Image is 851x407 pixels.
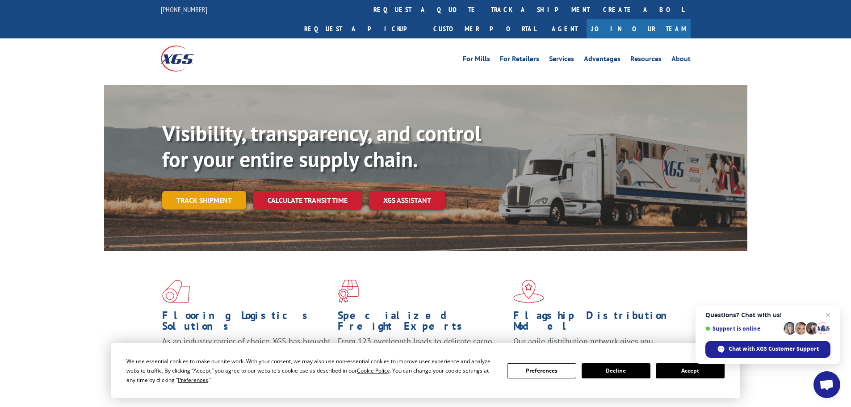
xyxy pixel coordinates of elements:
a: Open chat [813,371,840,398]
p: From 123 overlength loads to delicate cargo, our experienced staff knows the best way to move you... [338,336,507,376]
a: Track shipment [162,191,246,210]
h1: Flooring Logistics Solutions [162,310,331,336]
span: Chat with XGS Customer Support [705,341,830,358]
a: For Mills [463,55,490,65]
img: xgs-icon-focused-on-flooring-red [338,280,359,303]
a: About [671,55,691,65]
span: Support is online [705,325,780,332]
span: Cookie Policy [357,367,390,374]
div: Cookie Consent Prompt [111,343,740,398]
button: Accept [656,363,725,378]
span: Preferences [178,376,208,384]
a: Agent [543,19,587,38]
span: Chat with XGS Customer Support [729,345,819,353]
a: Resources [630,55,662,65]
h1: Flagship Distribution Model [513,310,682,336]
a: XGS ASSISTANT [369,191,445,210]
img: xgs-icon-flagship-distribution-model-red [513,280,544,303]
span: Our agile distribution network gives you nationwide inventory management on demand. [513,336,678,357]
a: Services [549,55,574,65]
img: xgs-icon-total-supply-chain-intelligence-red [162,280,190,303]
span: Questions? Chat with us! [705,311,830,319]
div: We use essential cookies to make our site work. With your consent, we may also use non-essential ... [126,357,496,385]
a: Calculate transit time [253,191,362,210]
button: Decline [582,363,650,378]
a: Customer Portal [427,19,543,38]
b: Visibility, transparency, and control for your entire supply chain. [162,119,481,173]
h1: Specialized Freight Experts [338,310,507,336]
a: [PHONE_NUMBER] [161,5,207,14]
button: Preferences [507,363,576,378]
a: Request a pickup [298,19,427,38]
a: Join Our Team [587,19,691,38]
a: For Retailers [500,55,539,65]
span: As an industry carrier of choice, XGS has brought innovation and dedication to flooring logistics... [162,336,331,368]
a: Advantages [584,55,620,65]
